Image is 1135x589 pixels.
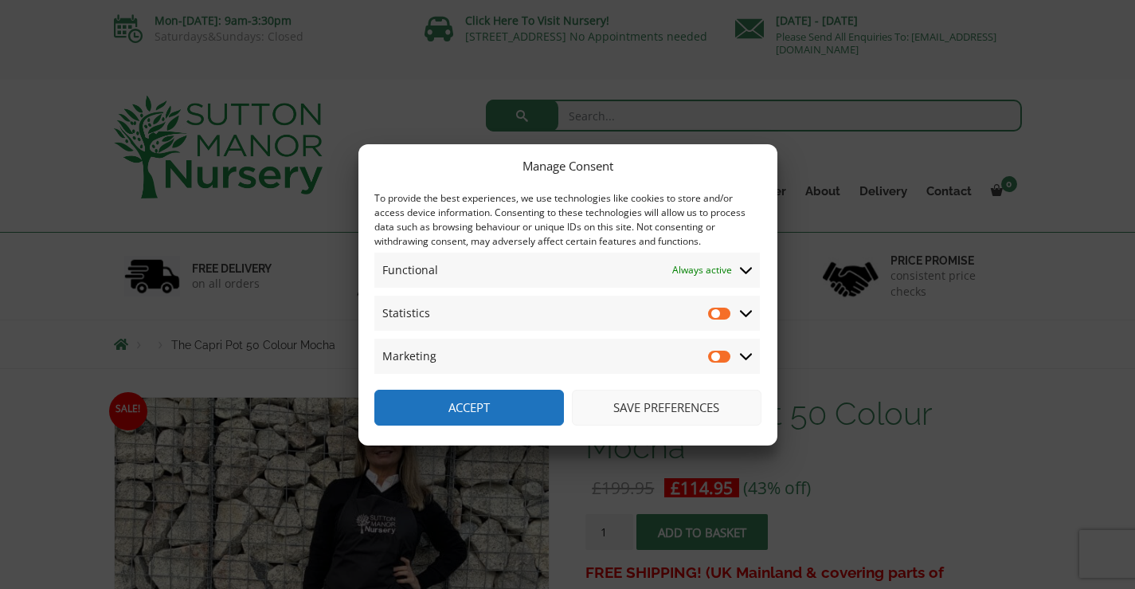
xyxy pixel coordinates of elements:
[374,253,760,288] summary: Functional Always active
[572,390,761,426] button: Save preferences
[672,261,732,280] span: Always active
[374,390,564,426] button: Accept
[374,191,760,249] div: To provide the best experiences, we use technologies like cookies to store and/or access device i...
[522,156,613,175] div: Manage Consent
[382,261,438,280] span: Functional
[374,296,760,331] summary: Statistics
[374,339,760,374] summary: Marketing
[382,304,430,323] span: Statistics
[382,347,436,366] span: Marketing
